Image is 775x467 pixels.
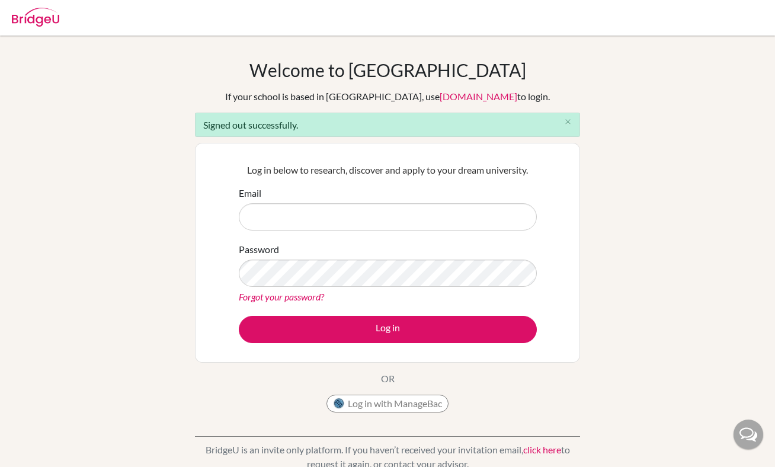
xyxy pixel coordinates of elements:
[563,117,572,126] i: close
[225,89,550,104] div: If your school is based in [GEOGRAPHIC_DATA], use to login.
[239,186,261,200] label: Email
[326,395,449,412] button: Log in with ManageBac
[12,8,59,27] img: Bridge-U
[239,242,279,257] label: Password
[239,316,537,343] button: Log in
[195,113,580,137] div: Signed out successfully.
[249,59,526,81] h1: Welcome to [GEOGRAPHIC_DATA]
[440,91,517,102] a: [DOMAIN_NAME]
[239,163,537,177] p: Log in below to research, discover and apply to your dream university.
[523,444,561,455] a: click here
[381,372,395,386] p: OR
[556,113,579,131] button: Close
[239,291,324,302] a: Forgot your password?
